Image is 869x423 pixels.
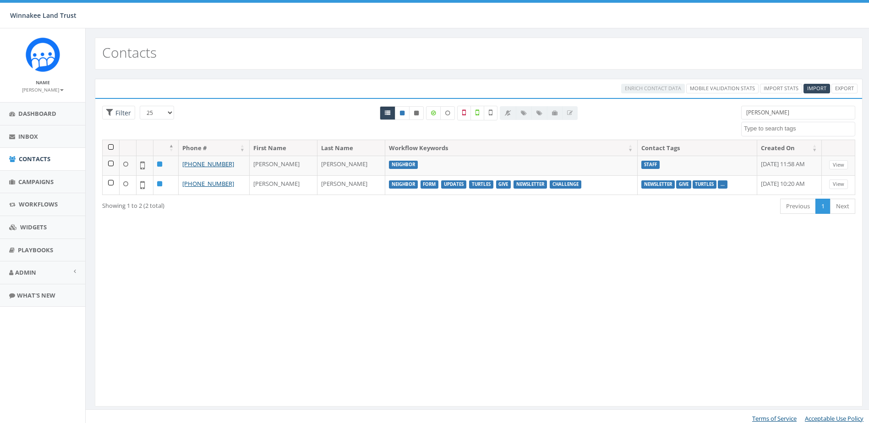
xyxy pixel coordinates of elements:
[10,11,77,20] span: Winnakee Land Trust
[831,84,858,93] a: Export
[26,38,60,72] img: Rally_Corp_Icon.png
[19,200,58,208] span: Workflows
[641,161,660,169] label: Staff
[780,199,816,214] a: Previous
[102,106,135,120] span: Advance Filter
[113,108,131,117] span: Filter
[421,180,439,189] label: Form
[389,161,418,169] label: Neighbor
[18,178,54,186] span: Campaigns
[250,175,317,195] td: [PERSON_NAME]
[741,106,855,119] input: Type to search
[18,109,56,118] span: Dashboard
[19,155,50,163] span: Contacts
[18,132,38,141] span: Inbox
[102,45,157,60] h2: Contacts
[815,199,831,214] a: 1
[395,106,410,120] a: Active
[17,291,55,299] span: What's New
[380,106,395,120] a: All contacts
[400,110,404,116] i: This phone number is subscribed and will receive texts.
[803,84,830,93] a: Import
[426,106,441,120] label: Data Enriched
[484,106,497,120] label: Not Validated
[496,180,511,189] label: Give
[385,140,638,156] th: Workflow Keywords: activate to sort column ascending
[838,392,860,414] iframe: Intercom live chat
[182,179,234,188] a: [PHONE_NUMBER]
[686,84,759,93] a: Mobile Validation Stats
[179,140,250,156] th: Phone #: activate to sort column ascending
[317,175,385,195] td: [PERSON_NAME]
[457,106,471,120] label: Not a Mobile
[744,125,855,133] textarea: Search
[752,414,797,423] a: Terms of Service
[250,156,317,175] td: [PERSON_NAME]
[638,140,757,156] th: Contact Tags
[721,181,725,187] a: ...
[805,414,864,423] a: Acceptable Use Policy
[757,175,822,195] td: [DATE] 10:20 AM
[807,85,826,92] span: Import
[441,180,466,189] label: Updates
[470,106,484,120] label: Validated
[829,160,848,170] a: View
[693,180,717,189] label: Turtles
[15,268,36,277] span: Admin
[641,180,675,189] label: Newsletter
[36,79,50,86] small: Name
[409,106,424,120] a: Opted Out
[22,87,64,93] small: [PERSON_NAME]
[414,110,419,116] i: This phone number is unsubscribed and has opted-out of all texts.
[250,140,317,156] th: First Name
[389,180,418,189] label: Neighbor
[676,180,691,189] label: Give
[440,106,455,120] label: Data not Enriched
[550,180,581,189] label: Challenge
[18,246,53,254] span: Playbooks
[757,156,822,175] td: [DATE] 11:58 AM
[469,180,493,189] label: Turtles
[20,223,47,231] span: Widgets
[757,140,822,156] th: Created On: activate to sort column ascending
[829,179,848,189] a: View
[182,160,234,168] a: [PHONE_NUMBER]
[830,199,855,214] a: Next
[760,84,802,93] a: Import Stats
[514,180,547,189] label: Newsletter
[317,156,385,175] td: [PERSON_NAME]
[807,85,826,92] span: CSV files only
[317,140,385,156] th: Last Name
[102,198,408,210] div: Showing 1 to 2 (2 total)
[22,85,64,93] a: [PERSON_NAME]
